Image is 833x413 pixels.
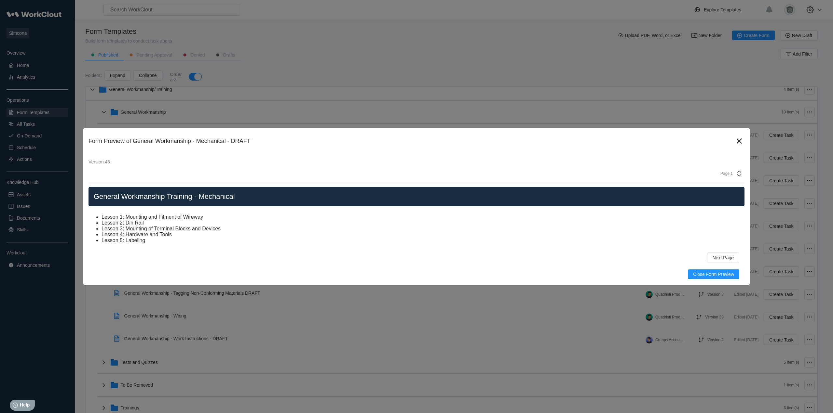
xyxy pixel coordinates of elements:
button: Close Form Preview [688,269,739,279]
li: Lesson 1: Mounting and Fitment of Wireway [102,214,744,220]
span: Close Form Preview [693,272,734,277]
li: Lesson 2: Din Rail [102,220,744,226]
li: Lesson 4: Hardware and Tools [102,232,744,238]
div: Version 45 [89,159,744,164]
span: Next Page [713,255,734,260]
li: Lesson 3: Mounting of Terminal Blocks and Devices [102,226,744,232]
div: Page 1 [717,171,733,176]
h2: General Workmanship Training - Mechanical [91,192,742,201]
li: Lesson 5: Labeling [102,238,744,243]
button: Next Page [707,252,739,263]
div: Form Preview of General Workmanship - Mechanical - DRAFT [89,138,734,145]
